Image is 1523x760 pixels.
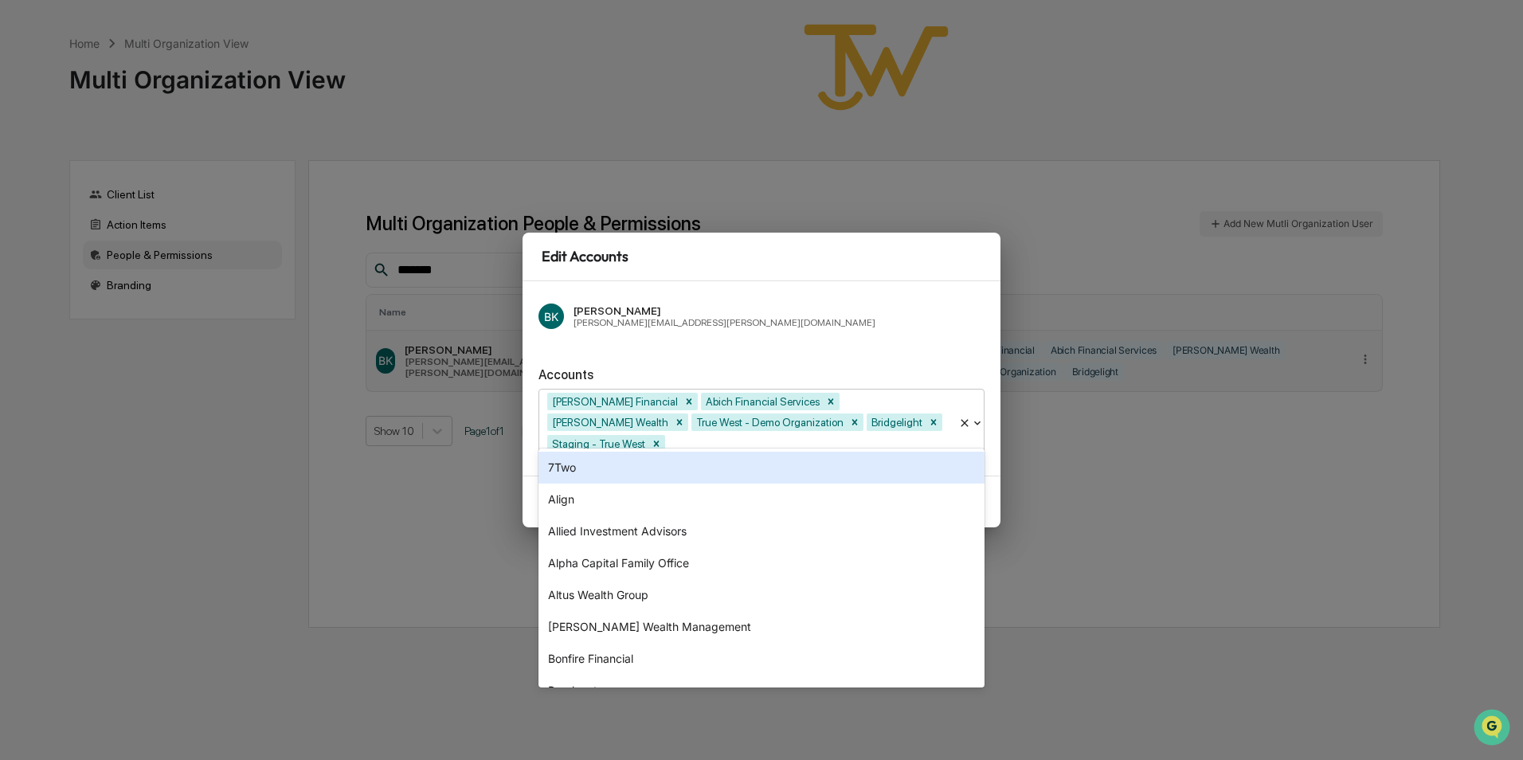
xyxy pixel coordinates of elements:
span: Data Lookup [32,231,100,247]
div: Remove Staging - True West [648,435,665,452]
div: 7Two [538,452,985,484]
a: 🖐️Preclearance [10,194,109,223]
a: Powered byPylon [112,269,193,282]
div: Remove Abich Financial Services [822,393,840,410]
a: 🗄️Attestations [109,194,204,223]
div: 🗄️ [115,202,128,215]
div: Start new chat [54,122,261,138]
h2: Edit Accounts [523,233,1000,282]
div: 🔎 [16,233,29,245]
div: We're available if you need us! [54,138,202,151]
div: Bonfire Financial [538,643,985,675]
div: [PERSON_NAME][EMAIL_ADDRESS][PERSON_NAME][DOMAIN_NAME] [574,317,875,328]
span: BK [544,310,558,323]
div: Accounts [538,367,985,382]
div: 🖐️ [16,202,29,215]
iframe: Open customer support [1472,707,1515,750]
div: True West - Demo Organization [691,413,846,431]
div: Staging - True West [547,435,648,452]
span: Attestations [131,201,198,217]
div: [PERSON_NAME] Wealth [547,413,671,431]
a: 🔎Data Lookup [10,225,107,253]
div: Remove True West - Demo Organization [846,413,863,431]
div: Altus Wealth Group [538,579,985,611]
span: Preclearance [32,201,103,217]
span: Pylon [159,270,193,282]
div: [PERSON_NAME] [574,304,875,317]
p: How can we help? [16,33,290,59]
div: [PERSON_NAME] Financial [547,393,680,410]
button: Start new chat [271,127,290,146]
img: 1746055101610-c473b297-6a78-478c-a979-82029cc54cd1 [16,122,45,151]
div: Allied Investment Advisors [538,515,985,547]
div: Alpha Capital Family Office [538,547,985,579]
div: Remove Miller Financial [680,393,698,410]
div: [PERSON_NAME] Wealth Management [538,611,985,643]
div: Remove Mosley Wealth [671,413,688,431]
div: Align [538,484,985,515]
div: Abich Financial Services [701,393,822,410]
div: Remove Bridgelight [925,413,942,431]
div: Breakwater [538,675,985,707]
div: Bridgelight [867,413,925,431]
